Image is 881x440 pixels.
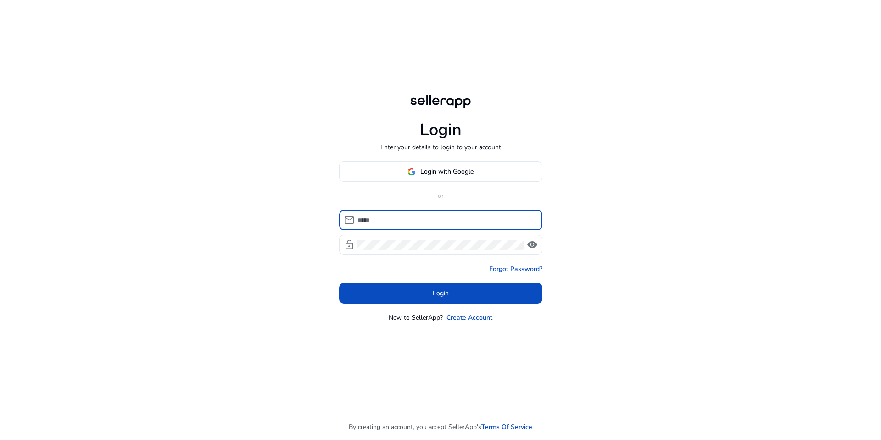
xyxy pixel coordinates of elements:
[420,120,462,140] h1: Login
[446,313,492,322] a: Create Account
[420,167,474,176] span: Login with Google
[339,191,542,201] p: or
[344,239,355,250] span: lock
[481,422,532,432] a: Terms Of Service
[489,264,542,274] a: Forgot Password?
[407,168,416,176] img: google-logo.svg
[433,288,449,298] span: Login
[339,161,542,182] button: Login with Google
[389,313,443,322] p: New to SellerApp?
[339,283,542,304] button: Login
[527,239,538,250] span: visibility
[380,142,501,152] p: Enter your details to login to your account
[344,214,355,226] span: mail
